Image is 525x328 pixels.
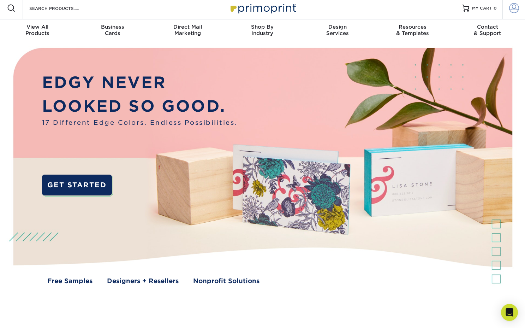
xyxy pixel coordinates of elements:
[494,6,497,11] span: 0
[300,24,375,30] span: Design
[501,304,518,321] div: Open Intercom Messenger
[450,24,525,30] span: Contact
[225,24,300,30] span: Shop By
[47,276,93,286] a: Free Samples
[150,19,225,42] a: Direct MailMarketing
[29,4,97,12] input: SEARCH PRODUCTS.....
[42,94,237,118] p: LOOKED SO GOOD.
[75,19,150,42] a: BusinessCards
[75,24,150,30] span: Business
[2,306,60,326] iframe: Google Customer Reviews
[75,24,150,36] div: Cards
[450,19,525,42] a: Contact& Support
[300,24,375,36] div: Services
[193,276,259,286] a: Nonprofit Solutions
[300,19,375,42] a: DesignServices
[150,24,225,36] div: Marketing
[42,175,112,195] a: GET STARTED
[42,71,237,94] p: EDGY NEVER
[375,24,450,30] span: Resources
[42,118,237,128] span: 17 Different Edge Colors. Endless Possibilities.
[375,24,450,36] div: & Templates
[375,19,450,42] a: Resources& Templates
[472,5,492,11] span: MY CART
[107,276,179,286] a: Designers + Resellers
[225,19,300,42] a: Shop ByIndustry
[150,24,225,30] span: Direct Mail
[227,0,298,16] img: Primoprint
[450,24,525,36] div: & Support
[225,24,300,36] div: Industry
